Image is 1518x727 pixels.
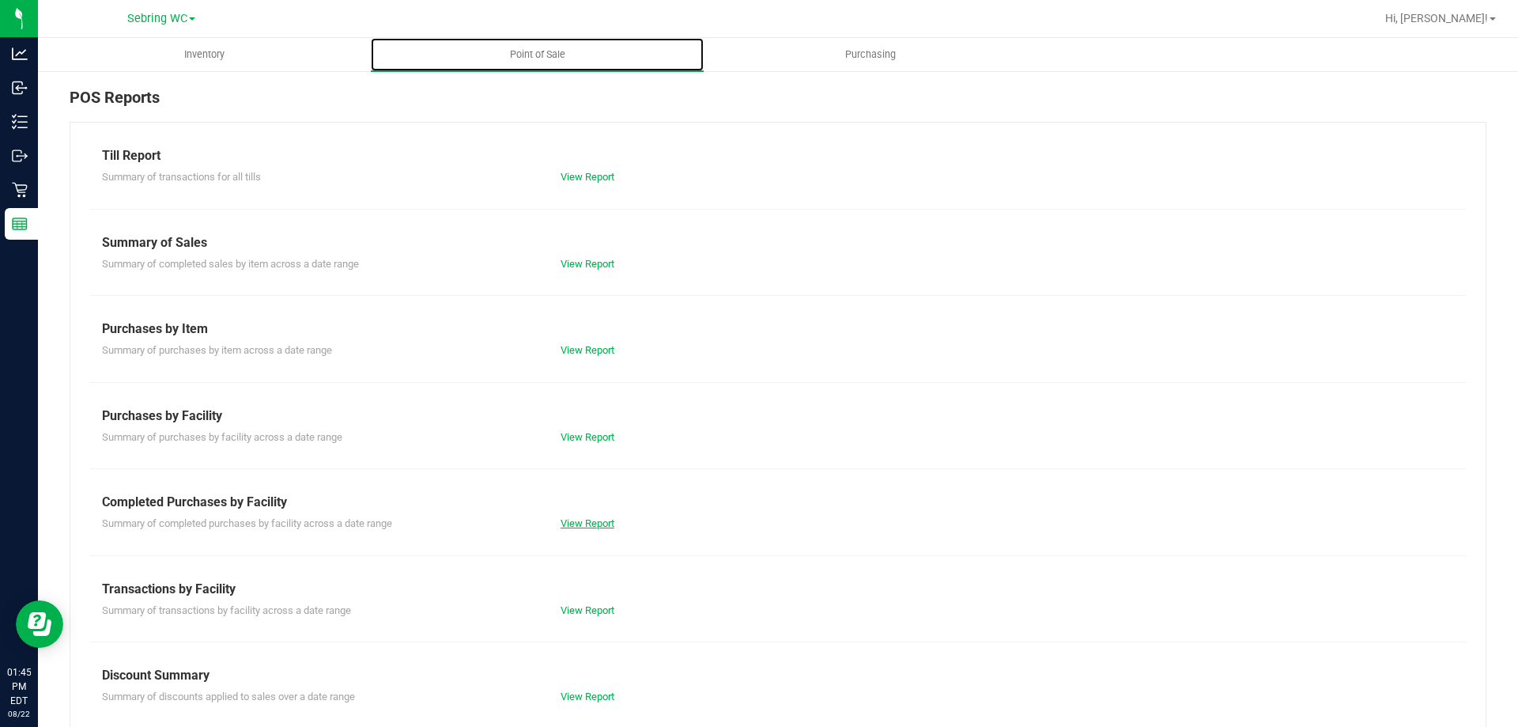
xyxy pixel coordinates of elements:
span: Sebring WC [127,12,187,25]
div: Purchases by Item [102,320,1454,339]
iframe: Resource center [16,600,63,648]
div: Completed Purchases by Facility [102,493,1454,512]
a: View Report [561,344,614,356]
span: Summary of transactions for all tills [102,171,261,183]
inline-svg: Retail [12,182,28,198]
span: Hi, [PERSON_NAME]! [1385,12,1488,25]
inline-svg: Analytics [12,46,28,62]
inline-svg: Reports [12,216,28,232]
a: View Report [561,691,614,702]
div: Till Report [102,146,1454,165]
inline-svg: Outbound [12,148,28,164]
div: Transactions by Facility [102,580,1454,599]
div: Summary of Sales [102,233,1454,252]
span: Purchasing [824,47,917,62]
span: Summary of completed purchases by facility across a date range [102,517,392,529]
p: 08/22 [7,708,31,720]
inline-svg: Inventory [12,114,28,130]
span: Summary of purchases by item across a date range [102,344,332,356]
a: View Report [561,258,614,270]
div: Purchases by Facility [102,407,1454,426]
div: POS Reports [70,85,1486,122]
div: Discount Summary [102,666,1454,685]
a: View Report [561,431,614,443]
a: View Report [561,517,614,529]
span: Inventory [163,47,246,62]
span: Summary of purchases by facility across a date range [102,431,342,443]
a: Purchasing [704,38,1037,71]
span: Summary of discounts applied to sales over a date range [102,691,355,702]
span: Summary of transactions by facility across a date range [102,604,351,616]
span: Summary of completed sales by item across a date range [102,258,359,270]
span: Point of Sale [489,47,587,62]
inline-svg: Inbound [12,80,28,96]
a: Point of Sale [371,38,704,71]
a: View Report [561,171,614,183]
a: View Report [561,604,614,616]
p: 01:45 PM EDT [7,665,31,708]
a: Inventory [38,38,371,71]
